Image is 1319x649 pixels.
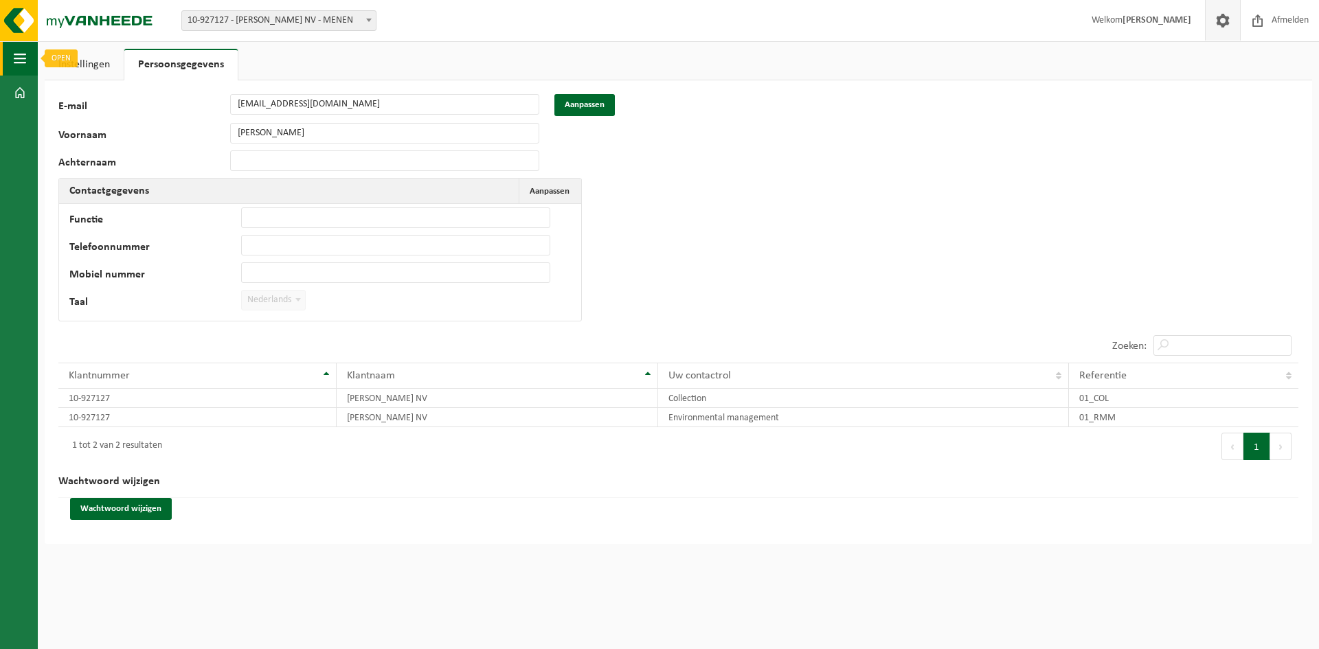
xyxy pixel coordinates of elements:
[668,370,731,381] span: Uw contactrol
[69,297,241,310] label: Taal
[1079,370,1127,381] span: Referentie
[530,187,570,196] span: Aanpassen
[1112,341,1147,352] label: Zoeken:
[1069,389,1298,408] td: 01_COL
[1123,15,1191,25] strong: [PERSON_NAME]
[70,498,172,520] button: Wachtwoord wijzigen
[554,94,615,116] button: Aanpassen
[45,49,124,80] a: Instellingen
[69,214,241,228] label: Functie
[69,242,241,255] label: Telefoonnummer
[347,370,395,381] span: Klantnaam
[337,408,658,427] td: [PERSON_NAME] NV
[1221,433,1243,460] button: Previous
[1243,433,1270,460] button: 1
[58,101,230,116] label: E-mail
[182,11,376,30] span: 10-927127 - VEREECKE FRANK NV - MENEN
[658,408,1070,427] td: Environmental management
[58,157,230,171] label: Achternaam
[58,466,1298,498] h2: Wachtwoord wijzigen
[58,130,230,144] label: Voornaam
[69,269,241,283] label: Mobiel nummer
[124,49,238,80] a: Persoonsgegevens
[58,408,337,427] td: 10-927127
[58,389,337,408] td: 10-927127
[519,179,580,203] button: Aanpassen
[242,291,305,310] span: Nederlands
[337,389,658,408] td: [PERSON_NAME] NV
[59,179,159,203] h2: Contactgegevens
[65,434,162,459] div: 1 tot 2 van 2 resultaten
[658,389,1070,408] td: Collection
[241,290,306,310] span: Nederlands
[181,10,376,31] span: 10-927127 - VEREECKE FRANK NV - MENEN
[69,370,130,381] span: Klantnummer
[230,94,539,115] input: E-mail
[1069,408,1298,427] td: 01_RMM
[1270,433,1292,460] button: Next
